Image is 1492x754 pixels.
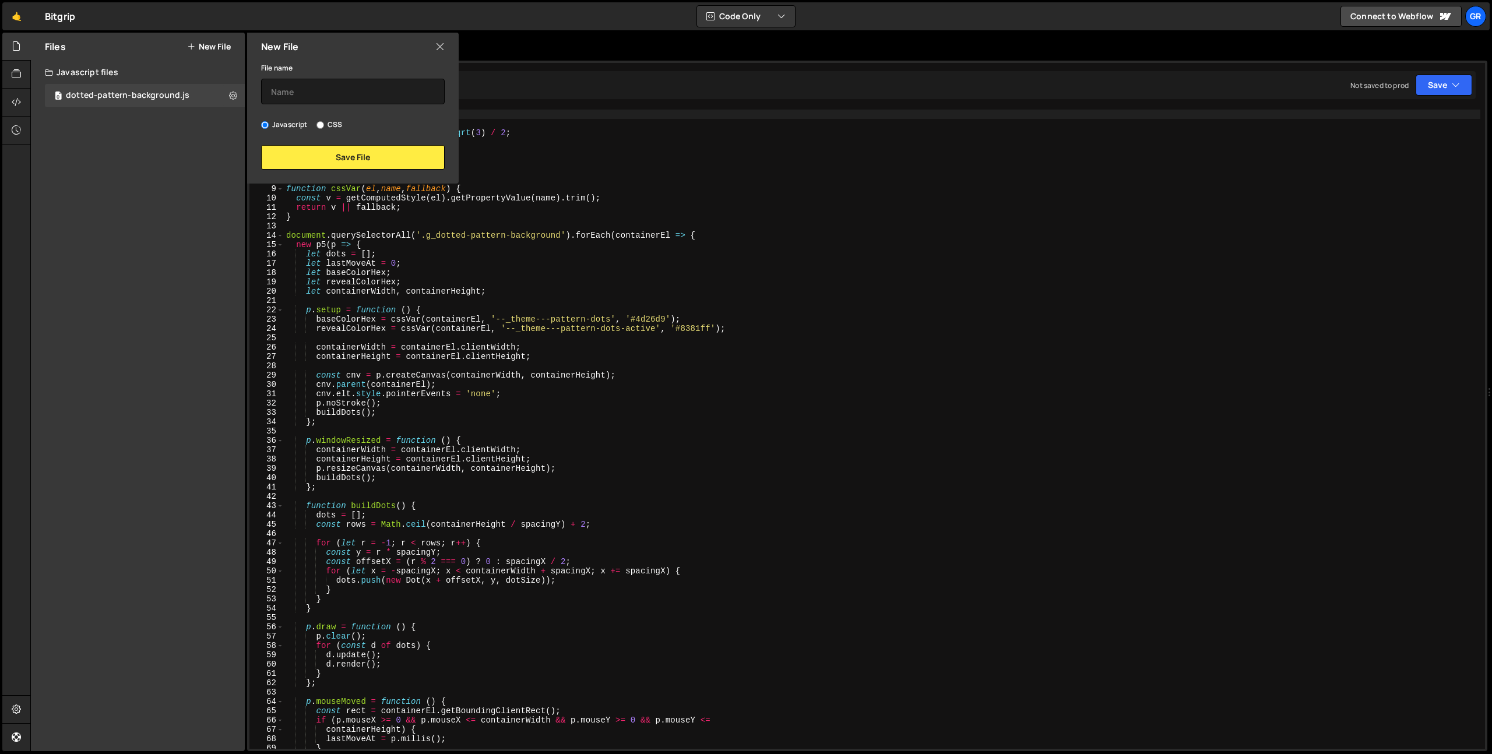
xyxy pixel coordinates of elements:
a: Gr [1465,6,1486,27]
div: 41 [249,482,284,492]
div: 59 [249,650,284,660]
div: 44 [249,510,284,520]
div: 27 [249,352,284,361]
label: File name [261,62,293,74]
div: Not saved to prod [1350,80,1409,90]
div: 61 [249,669,284,678]
input: CSS [316,121,324,129]
div: 16 [249,249,284,259]
div: 11 [249,203,284,212]
div: 50 [249,566,284,576]
div: Bitgrip [45,9,75,23]
div: 56 [249,622,284,632]
div: 69 [249,744,284,753]
h2: New File [261,40,298,53]
div: 60 [249,660,284,669]
div: 10 [249,193,284,203]
div: 45 [249,520,284,529]
div: 30 [249,380,284,389]
input: Name [261,79,445,104]
div: 37 [249,445,284,454]
div: 53 [249,594,284,604]
div: 48 [249,548,284,557]
div: 42 [249,492,284,501]
div: 19 [249,277,284,287]
div: 22 [249,305,284,315]
div: 64 [249,697,284,706]
label: CSS [316,119,342,131]
a: Connect to Webflow [1340,6,1462,27]
div: 31 [249,389,284,399]
div: 66 [249,716,284,725]
div: 47 [249,538,284,548]
div: 33 [249,408,284,417]
div: 39 [249,464,284,473]
div: 55 [249,613,284,622]
div: 21 [249,296,284,305]
div: 63 [249,688,284,697]
div: 51 [249,576,284,585]
div: 65 [249,706,284,716]
a: 🤙 [2,2,31,30]
div: 32 [249,399,284,408]
div: 20 [249,287,284,296]
button: Code Only [697,6,795,27]
div: 13 [249,221,284,231]
div: Javascript files [31,61,245,84]
div: 14 [249,231,284,240]
div: 29 [249,371,284,380]
label: Javascript [261,119,308,131]
button: New File [187,42,231,51]
div: 36 [249,436,284,445]
div: 52 [249,585,284,594]
div: 54 [249,604,284,613]
div: 62 [249,678,284,688]
div: 9 [249,184,284,193]
div: 12 [249,212,284,221]
div: 43 [249,501,284,510]
div: 38 [249,454,284,464]
div: 57 [249,632,284,641]
div: 18 [249,268,284,277]
div: dotted-pattern-background.js [66,90,189,101]
div: 28 [249,361,284,371]
button: Save [1416,75,1472,96]
div: 15 [249,240,284,249]
div: 16523/44849.js [45,84,245,107]
div: 23 [249,315,284,324]
div: 40 [249,473,284,482]
div: 35 [249,427,284,436]
div: 17 [249,259,284,268]
span: 0 [55,92,62,101]
div: 46 [249,529,284,538]
div: 68 [249,734,284,744]
div: 49 [249,557,284,566]
div: 25 [249,333,284,343]
div: 26 [249,343,284,352]
button: Save File [261,145,445,170]
div: 58 [249,641,284,650]
input: Javascript [261,121,269,129]
div: 34 [249,417,284,427]
h2: Files [45,40,66,53]
div: 24 [249,324,284,333]
div: 67 [249,725,284,734]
